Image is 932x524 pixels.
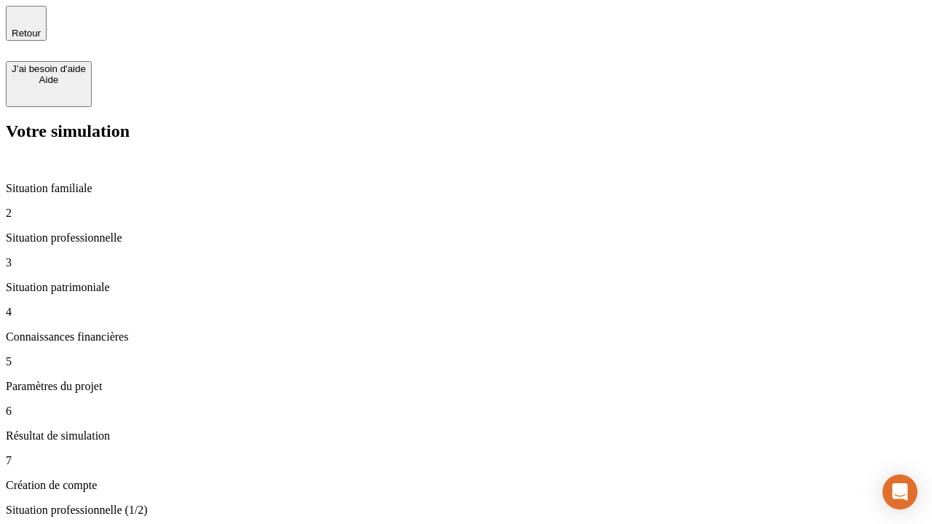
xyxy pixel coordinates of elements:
p: 6 [6,405,926,418]
p: Situation familiale [6,182,926,195]
div: J’ai besoin d'aide [12,63,86,74]
span: Retour [12,28,41,39]
p: 3 [6,256,926,269]
h2: Votre simulation [6,122,926,141]
p: Situation patrimoniale [6,281,926,294]
p: 2 [6,207,926,220]
p: Résultat de simulation [6,429,926,442]
p: Paramètres du projet [6,380,926,393]
button: J’ai besoin d'aideAide [6,61,92,107]
p: 5 [6,355,926,368]
div: Aide [12,74,86,85]
p: Connaissances financières [6,330,926,344]
p: Situation professionnelle [6,231,926,245]
p: 7 [6,454,926,467]
p: Création de compte [6,479,926,492]
div: Open Intercom Messenger [882,475,917,509]
p: Situation professionnelle (1/2) [6,504,926,517]
p: 4 [6,306,926,319]
button: Retour [6,6,47,41]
